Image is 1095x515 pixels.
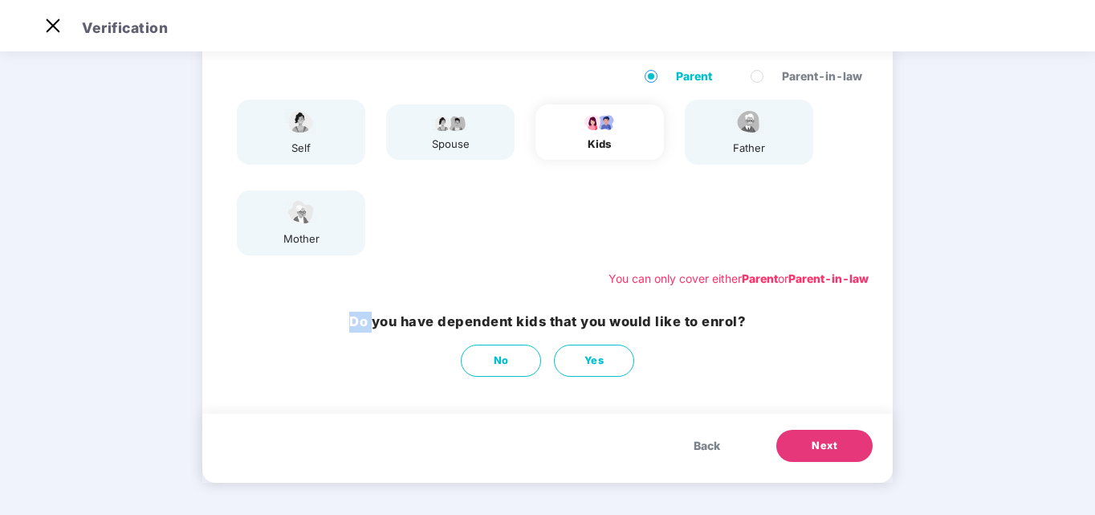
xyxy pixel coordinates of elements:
[430,136,470,153] div: spouse
[554,345,634,377] button: Yes
[281,108,321,136] img: svg+xml;base64,PHN2ZyBpZD0iU3BvdXNlX2ljb24iIHhtbG5zPSJodHRwOi8vd3d3LnczLm9yZy8yMDAwL3N2ZyIgd2lkdG...
[609,270,869,288] div: You can only cover either or
[580,136,620,153] div: kids
[812,438,837,454] span: Next
[461,345,541,377] button: No
[742,272,778,285] b: Parent
[776,430,873,462] button: Next
[584,353,604,369] span: Yes
[678,430,736,462] button: Back
[694,437,720,455] span: Back
[775,67,869,85] span: Parent-in-law
[580,112,620,132] img: svg+xml;base64,PHN2ZyB4bWxucz0iaHR0cDovL3d3dy53My5vcmcvMjAwMC9zdmciIHdpZHRoPSI3OS4wMzciIGhlaWdodD...
[494,353,509,369] span: No
[430,112,470,132] img: svg+xml;base64,PHN2ZyB4bWxucz0iaHR0cDovL3d3dy53My5vcmcvMjAwMC9zdmciIHdpZHRoPSI5Ny44OTciIGhlaWdodD...
[281,231,321,247] div: mother
[788,272,869,285] b: Parent-in-law
[349,312,746,333] h3: Do you have dependent kids that you would like to enrol?
[670,67,718,85] span: Parent
[729,108,769,136] img: svg+xml;base64,PHN2ZyBpZD0iRmF0aGVyX2ljb24iIHhtbG5zPSJodHRwOi8vd3d3LnczLm9yZy8yMDAwL3N2ZyIgeG1sbn...
[729,140,769,157] div: father
[281,198,321,227] img: svg+xml;base64,PHN2ZyB4bWxucz0iaHR0cDovL3d3dy53My5vcmcvMjAwMC9zdmciIHdpZHRoPSI1NCIgaGVpZ2h0PSIzOC...
[281,140,321,157] div: self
